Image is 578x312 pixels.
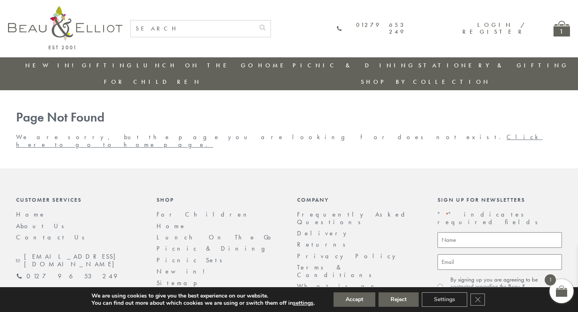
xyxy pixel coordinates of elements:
a: Picnic & Dining [293,61,415,69]
span: 1 [545,274,556,286]
a: Returns [297,240,351,249]
input: Email [438,254,562,270]
a: 1 [554,21,570,36]
a: Sitemap [157,279,208,287]
a: Contact Us [16,233,90,241]
a: Privacy Policy [297,252,400,260]
img: logo [8,6,122,49]
a: Terms & Conditions [297,263,377,279]
a: Click here to go to home page. [16,133,543,148]
a: Delivery [297,229,351,237]
a: Home [16,210,46,219]
label: By signing up you are agreeing to be contacted regarding the Beau & [PERSON_NAME] Newsletter. [450,276,562,297]
a: What is an Insulated Lunch bag? [297,282,384,305]
h1: Page Not Found [16,110,562,125]
a: Lunch On The Go [157,233,276,241]
a: [EMAIL_ADDRESS][DOMAIN_NAME] [16,253,140,268]
a: Picnic Sets [157,256,228,264]
button: Reject [379,292,419,307]
a: Home [258,61,290,69]
div: Sign up for newsletters [438,197,562,203]
a: Lunch On The Go [136,61,255,69]
a: Picnic & Dining [157,244,273,253]
a: Frequently Asked Questions [297,210,410,226]
a: Login / Register [462,21,525,36]
a: Home [157,222,186,230]
button: settings [293,300,313,307]
a: For Children [157,210,253,219]
p: You can find out more about which cookies we are using or switch them off in . [92,300,315,307]
a: Stationery & Gifting [418,61,569,69]
a: New in! [25,61,79,69]
input: Name [438,232,562,248]
p: " " indicates required fields [438,211,562,226]
div: Company [297,197,421,203]
button: Settings [422,292,467,307]
button: Close GDPR Cookie Banner [470,294,485,306]
div: We are sorry, but the page you are looking for does not exist. [8,110,570,148]
input: SEARCH [131,20,254,37]
a: For Children [104,78,201,86]
a: Shop by collection [361,78,490,86]
a: 01279 653 249 [337,22,406,36]
a: About Us [16,222,69,230]
a: Gifting [82,61,134,69]
a: New in! [157,267,211,276]
button: Accept [334,292,375,307]
p: We are using cookies to give you the best experience on our website. [92,292,315,300]
a: 01279 653 249 [16,273,117,280]
div: Shop [157,197,281,203]
div: Customer Services [16,197,140,203]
